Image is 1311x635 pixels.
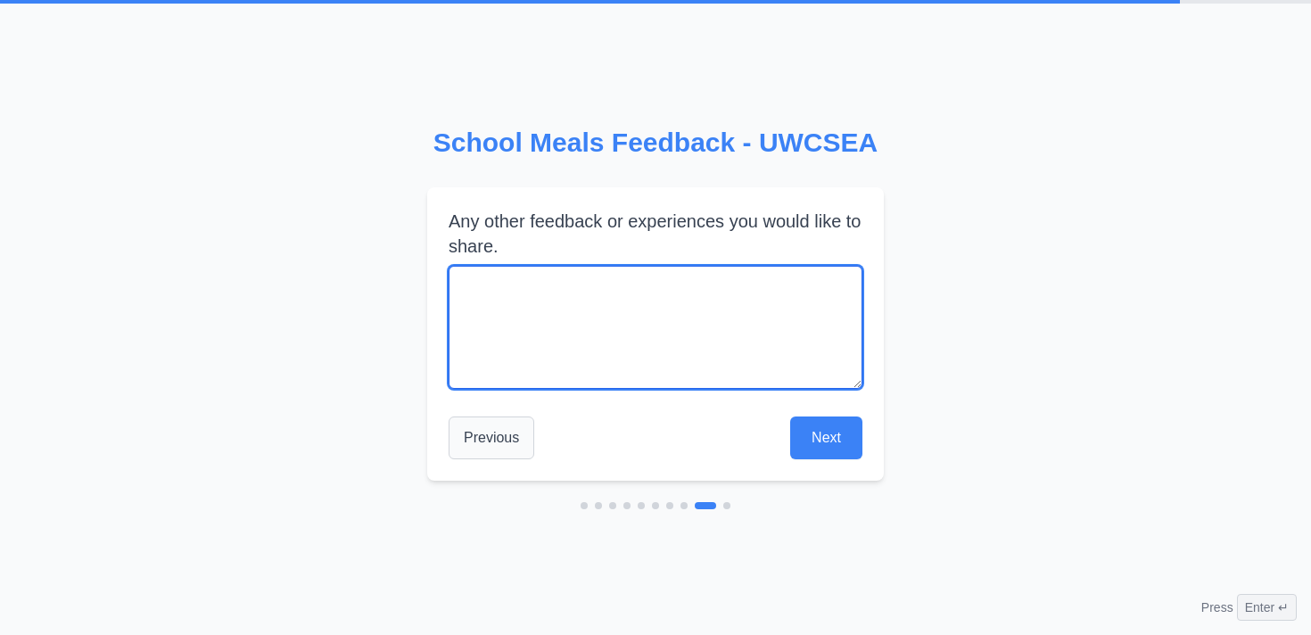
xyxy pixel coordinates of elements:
button: Previous [449,416,534,459]
span: Enter ↵ [1237,594,1297,621]
div: Press [1201,594,1297,621]
button: Next [790,416,862,459]
h2: School Meals Feedback - UWCSEA [427,127,884,159]
label: Any other feedback or experiences you would like to share. [449,209,862,259]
